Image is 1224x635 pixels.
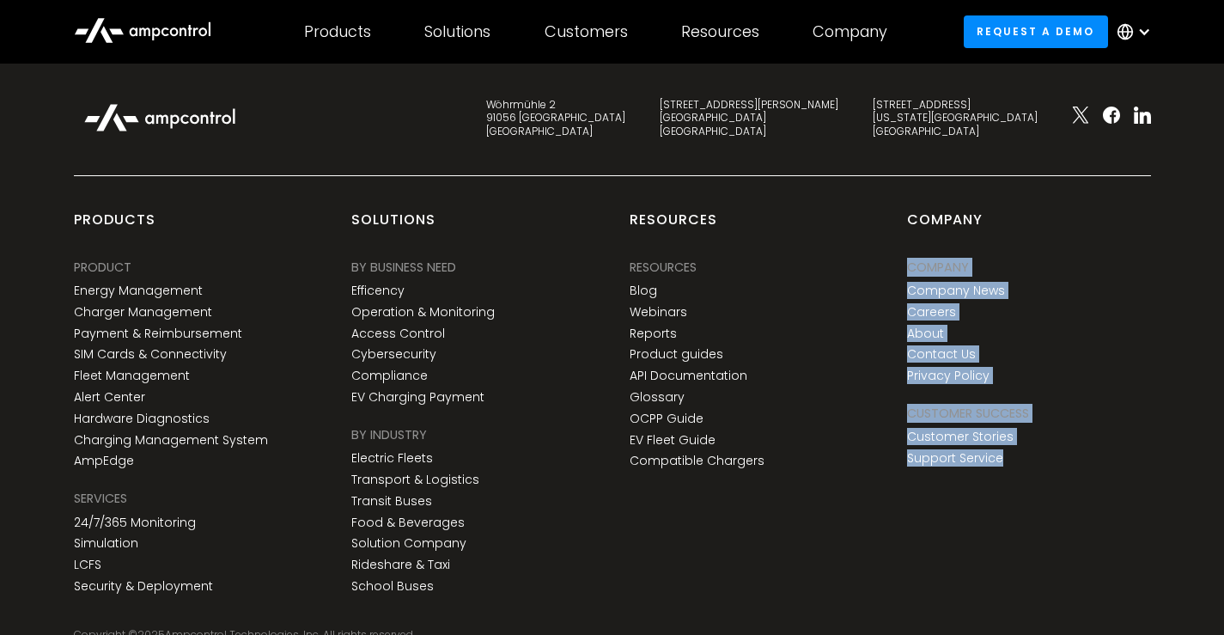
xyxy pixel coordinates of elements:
[907,258,969,277] div: Company
[907,451,1003,466] a: Support Service
[907,284,1005,298] a: Company News
[74,433,268,448] a: Charging Management System
[351,536,466,551] a: Solution Company
[907,211,983,243] div: Company
[74,305,212,320] a: Charger Management
[74,258,131,277] div: PRODUCT
[351,451,433,466] a: Electric Fleets
[74,347,227,362] a: SIM Cards & Connectivity
[351,347,436,362] a: Cybersecurity
[907,305,956,320] a: Careers
[813,22,887,41] div: Company
[424,22,490,41] div: Solutions
[351,258,456,277] div: BY BUSINESS NEED
[630,347,723,362] a: Product guides
[681,22,759,41] div: Resources
[74,454,134,468] a: AmpEdge
[630,258,697,277] div: Resources
[630,390,685,405] a: Glossary
[351,558,450,572] a: Rideshare & Taxi
[304,22,371,41] div: Products
[74,211,155,243] div: products
[630,454,764,468] a: Compatible Chargers
[351,284,405,298] a: Efficency
[907,369,990,383] a: Privacy Policy
[630,369,747,383] a: API Documentation
[907,404,1029,423] div: Customer success
[351,579,434,594] a: School Buses
[907,430,1014,444] a: Customer Stories
[630,211,717,243] div: Resources
[486,98,625,138] div: Wöhrmühle 2 91056 [GEOGRAPHIC_DATA] [GEOGRAPHIC_DATA]
[873,98,1038,138] div: [STREET_ADDRESS] [US_STATE][GEOGRAPHIC_DATA] [GEOGRAPHIC_DATA]
[74,558,101,572] a: LCFS
[351,494,432,509] a: Transit Buses
[74,327,242,341] a: Payment & Reimbursement
[907,327,944,341] a: About
[351,390,484,405] a: EV Charging Payment
[545,22,628,41] div: Customers
[630,412,703,426] a: OCPP Guide
[74,536,138,551] a: Simulation
[660,98,838,138] div: [STREET_ADDRESS][PERSON_NAME] [GEOGRAPHIC_DATA] [GEOGRAPHIC_DATA]
[351,473,479,487] a: Transport & Logistics
[907,347,976,362] a: Contact Us
[630,433,716,448] a: EV Fleet Guide
[351,516,465,530] a: Food & Beverages
[964,15,1108,47] a: Request a demo
[74,412,210,426] a: Hardware Diagnostics
[74,284,203,298] a: Energy Management
[630,284,657,298] a: Blog
[74,516,196,530] a: 24/7/365 Monitoring
[351,327,445,341] a: Access Control
[351,369,428,383] a: Compliance
[351,425,427,444] div: BY INDUSTRY
[351,305,495,320] a: Operation & Monitoring
[351,211,435,243] div: Solutions
[630,327,677,341] a: Reports
[630,305,687,320] a: Webinars
[74,579,213,594] a: Security & Deployment
[74,489,127,508] div: SERVICES
[74,95,246,141] img: Ampcontrol Logo
[74,369,190,383] a: Fleet Management
[74,390,145,405] a: Alert Center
